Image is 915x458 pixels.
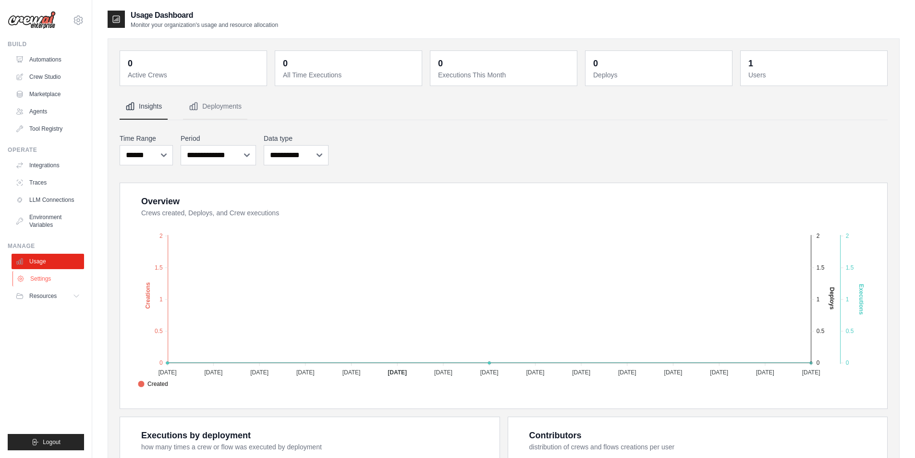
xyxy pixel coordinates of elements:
[593,70,726,80] dt: Deploys
[756,369,774,376] tspan: [DATE]
[817,328,825,334] tspan: 0.5
[12,87,84,102] a: Marketplace
[8,434,84,450] button: Logout
[159,296,163,303] tspan: 1
[858,284,865,315] text: Executions
[141,429,251,442] div: Executions by deployment
[664,369,683,376] tspan: [DATE]
[12,175,84,190] a: Traces
[131,21,278,29] p: Monitor your organization's usage and resource allocation
[8,242,84,250] div: Manage
[145,282,151,309] text: Creations
[141,195,180,208] div: Overview
[159,359,163,366] tspan: 0
[438,57,443,70] div: 0
[12,104,84,119] a: Agents
[120,134,173,143] label: Time Range
[748,57,753,70] div: 1
[283,57,288,70] div: 0
[43,438,61,446] span: Logout
[8,40,84,48] div: Build
[159,233,163,239] tspan: 2
[817,296,820,303] tspan: 1
[12,288,84,304] button: Resources
[846,233,849,239] tspan: 2
[529,429,582,442] div: Contributors
[529,442,876,452] dt: distribution of crews and flows creations per user
[846,359,849,366] tspan: 0
[204,369,222,376] tspan: [DATE]
[846,264,854,271] tspan: 1.5
[388,369,407,376] tspan: [DATE]
[572,369,590,376] tspan: [DATE]
[155,328,163,334] tspan: 0.5
[120,94,168,120] button: Insights
[846,328,854,334] tspan: 0.5
[342,369,361,376] tspan: [DATE]
[12,69,84,85] a: Crew Studio
[710,369,728,376] tspan: [DATE]
[438,70,571,80] dt: Executions This Month
[128,57,133,70] div: 0
[12,158,84,173] a: Integrations
[128,70,261,80] dt: Active Crews
[817,264,825,271] tspan: 1.5
[802,369,820,376] tspan: [DATE]
[12,210,84,233] a: Environment Variables
[12,52,84,67] a: Automations
[29,292,57,300] span: Resources
[12,271,85,286] a: Settings
[131,10,278,21] h2: Usage Dashboard
[8,11,56,29] img: Logo
[141,208,876,218] dt: Crews created, Deploys, and Crew executions
[250,369,268,376] tspan: [DATE]
[846,296,849,303] tspan: 1
[817,359,820,366] tspan: 0
[183,94,247,120] button: Deployments
[138,380,168,388] span: Created
[12,121,84,136] a: Tool Registry
[526,369,544,376] tspan: [DATE]
[181,134,256,143] label: Period
[141,442,488,452] dt: how many times a crew or flow was executed by deployment
[829,287,835,309] text: Deploys
[434,369,452,376] tspan: [DATE]
[748,70,881,80] dt: Users
[120,94,888,120] nav: Tabs
[12,254,84,269] a: Usage
[283,70,416,80] dt: All Time Executions
[155,264,163,271] tspan: 1.5
[618,369,636,376] tspan: [DATE]
[296,369,315,376] tspan: [DATE]
[593,57,598,70] div: 0
[264,134,329,143] label: Data type
[159,369,177,376] tspan: [DATE]
[12,192,84,208] a: LLM Connections
[8,146,84,154] div: Operate
[817,233,820,239] tspan: 2
[480,369,499,376] tspan: [DATE]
